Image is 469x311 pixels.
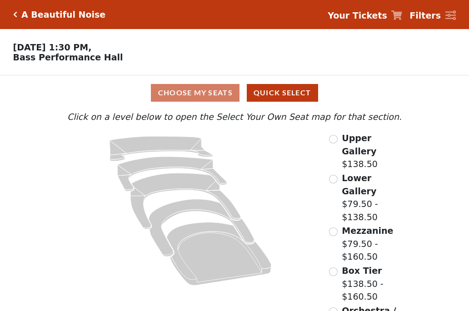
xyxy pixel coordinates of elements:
[342,266,382,276] span: Box Tier
[342,172,404,223] label: $79.50 - $138.50
[247,84,318,102] button: Quick Select
[342,226,393,236] span: Mezzanine
[65,110,404,123] p: Click on a level below to open the Select Your Own Seat map for that section.
[328,10,387,20] strong: Your Tickets
[409,10,441,20] strong: Filters
[342,224,404,263] label: $79.50 - $160.50
[342,264,404,303] label: $138.50 - $160.50
[328,9,402,22] a: Your Tickets
[21,10,105,20] h5: A Beautiful Noise
[342,132,404,171] label: $138.50
[13,11,17,18] a: Click here to go back to filters
[342,173,376,196] span: Lower Gallery
[342,133,376,156] span: Upper Gallery
[110,136,213,161] path: Upper Gallery - Seats Available: 269
[167,222,272,286] path: Orchestra / Parterre Circle - Seats Available: 23
[118,157,227,191] path: Lower Gallery - Seats Available: 25
[409,9,456,22] a: Filters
